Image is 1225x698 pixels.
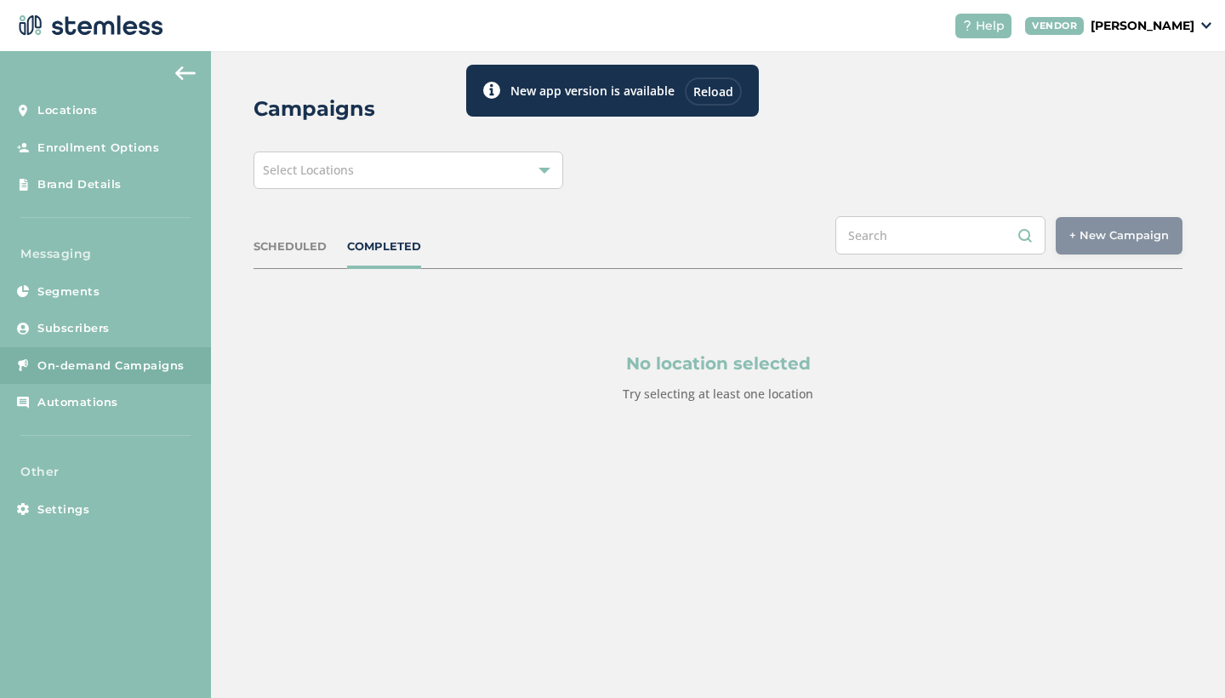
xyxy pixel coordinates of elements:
div: SCHEDULED [254,238,327,255]
div: VENDOR [1025,17,1084,35]
span: Help [976,17,1005,35]
span: Segments [37,283,100,300]
span: Settings [37,501,89,518]
img: icon_down-arrow-small-66adaf34.svg [1201,22,1211,29]
iframe: Chat Widget [1140,616,1225,698]
span: Select Locations [263,162,354,178]
span: Subscribers [37,320,110,337]
span: On-demand Campaigns [37,358,185,375]
span: Brand Details [37,176,122,193]
img: logo-dark-0685b13c.svg [14,9,163,43]
div: COMPLETED [347,238,421,255]
label: Try selecting at least one location [623,386,813,402]
h2: Campaigns [254,94,375,124]
span: Locations [37,102,98,119]
span: Enrollment Options [37,140,159,157]
label: New app version is available [510,82,675,100]
span: Automations [37,394,118,411]
img: icon-help-white-03924b79.svg [962,20,972,31]
div: Reload [685,77,742,106]
input: Search [835,216,1046,255]
p: [PERSON_NAME] [1091,17,1194,35]
img: icon-toast-info-b13014a2.svg [483,82,500,99]
img: icon-arrow-back-accent-c549486e.svg [175,66,196,80]
p: No location selected [335,351,1101,376]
